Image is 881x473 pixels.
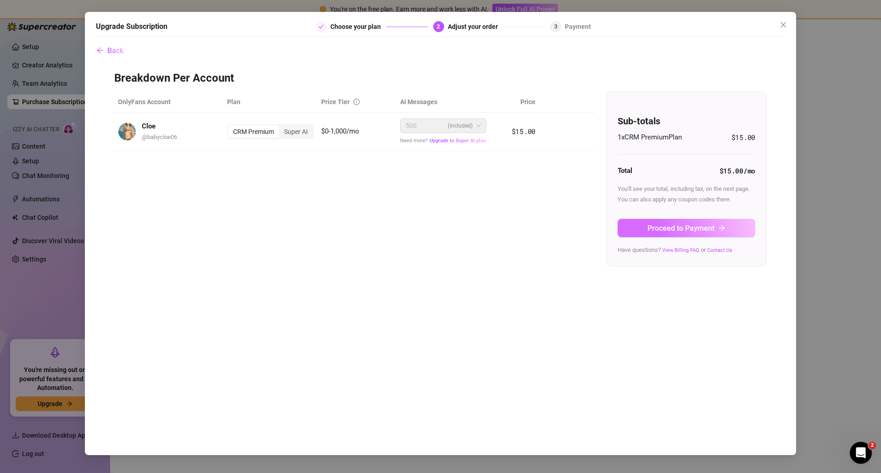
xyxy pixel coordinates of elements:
[780,21,787,28] span: close
[96,42,124,60] button: Back
[707,247,732,253] a: Contact Us
[114,71,767,86] h3: Breakdown Per Account
[142,122,156,130] strong: Cloe
[869,442,876,449] span: 2
[227,124,314,139] div: segmented control
[731,132,755,143] span: $15.00
[437,23,440,30] span: 2
[279,125,313,138] div: Super AI
[396,91,495,113] th: AI Messages
[223,91,318,113] th: Plan
[618,167,632,175] strong: Total
[850,442,872,464] iframe: Intercom live chat
[406,119,417,133] span: 500
[400,138,486,144] span: Need more?
[618,185,750,202] span: You'll see your total, including tax, on the next page. You can also apply any coupon codes there.
[321,98,350,106] span: Price Tier
[330,21,386,32] div: Choose your plan
[448,21,503,32] div: Adjust your order
[662,247,699,253] a: View Billing FAQ
[318,24,324,29] span: check
[114,91,223,113] th: OnlyFans Account
[554,23,558,30] span: 3
[565,21,591,32] div: Payment
[107,46,123,55] span: Back
[512,127,535,136] span: $15.00
[429,137,486,144] button: Upgrade to Super AI plan
[321,127,359,135] span: $0-1,000/mo
[495,91,539,113] th: Price
[718,224,725,232] span: arrow-right
[96,21,167,32] h5: Upgrade Subscription
[618,132,682,143] span: 1 x CRM Premium Plan
[647,224,714,233] span: Proceed to Payment
[776,21,791,28] span: Close
[118,123,136,140] img: avatar.jpg
[448,119,473,133] span: (included)
[618,246,732,253] span: Have questions? or
[618,115,755,128] h4: Sub-totals
[353,99,360,105] span: info-circle
[618,219,755,237] button: Proceed to Paymentarrow-right
[429,138,486,144] span: Upgrade to Super AI plan
[228,125,279,138] div: CRM Premium
[96,47,104,54] span: arrow-left
[142,134,177,140] span: @ babycloe06
[719,166,755,175] strong: $15.00 /mo
[776,17,791,32] button: Close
